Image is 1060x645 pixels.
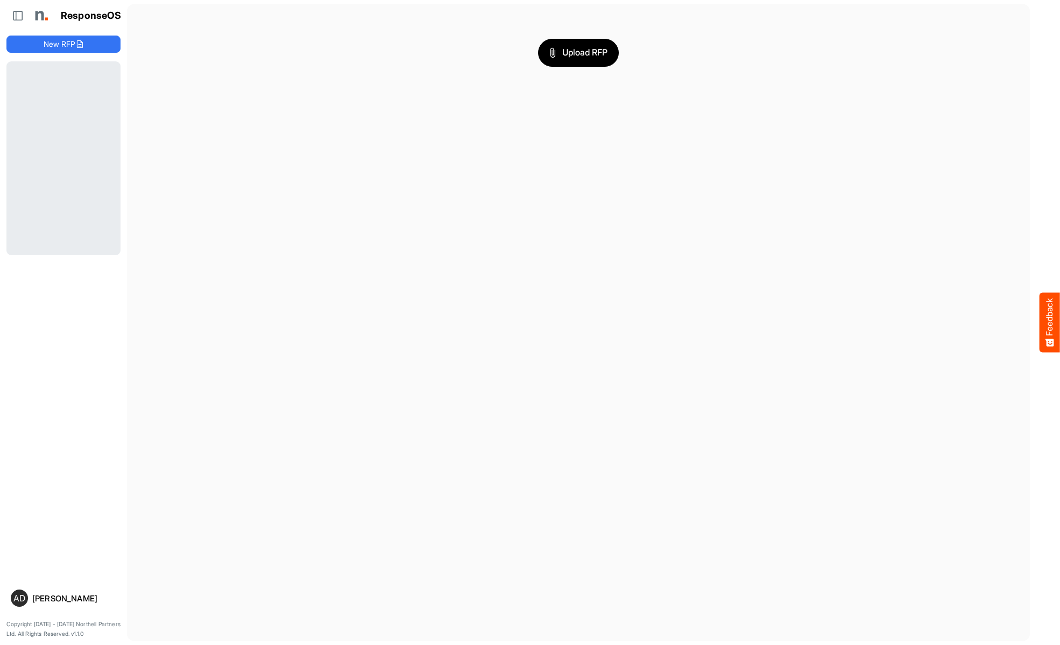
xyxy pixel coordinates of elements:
[6,36,121,53] button: New RFP
[538,39,619,67] button: Upload RFP
[13,594,25,602] span: AD
[61,10,122,22] h1: ResponseOS
[1040,293,1060,353] button: Feedback
[6,620,121,639] p: Copyright [DATE] - [DATE] Northell Partners Ltd. All Rights Reserved. v1.1.0
[549,46,607,60] span: Upload RFP
[32,594,116,602] div: [PERSON_NAME]
[6,61,121,255] div: Loading...
[30,5,51,26] img: Northell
